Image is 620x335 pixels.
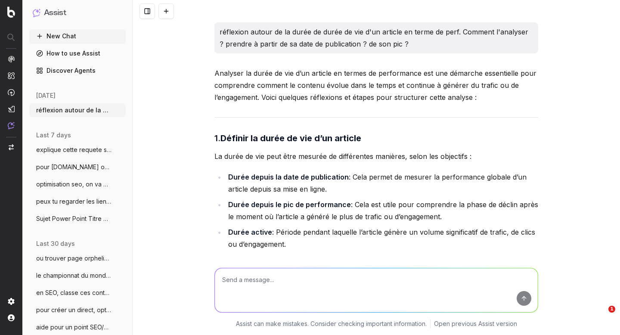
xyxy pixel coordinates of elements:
[214,67,538,103] p: Analyser la durée de vie d’un article en termes de performance est une démarche essentielle pour ...
[33,7,122,19] button: Assist
[8,56,15,62] img: Analytics
[36,180,112,189] span: optimisation seo, on va mettre des métad
[608,306,615,313] span: 1
[8,105,15,112] img: Studio
[29,286,126,300] button: en SEO, classe ces contenus en chaud fro
[214,131,538,145] h3: 1.
[228,200,351,209] strong: Durée depuis le pic de performance
[44,7,66,19] h1: Assist
[434,319,517,328] a: Open previous Assist version
[36,146,112,154] span: explique cette requete sql : with bloc_
[36,288,112,297] span: en SEO, classe ces contenus en chaud fro
[29,212,126,226] button: Sujet Power Point Titre Discover Aide-mo
[228,228,272,236] strong: Durée active
[9,144,14,150] img: Switch project
[214,150,538,162] p: La durée de vie peut être mesurée de différentes manières, selon les objectifs :
[236,319,427,328] p: Assist can make mistakes. Consider checking important information.
[29,251,126,265] button: ou trouver page orpheline liste
[36,91,56,100] span: [DATE]
[29,303,126,317] button: pour créer un direct, optimise le SEO po
[36,323,112,332] span: aide pour un point SEO/Data, on va trait
[29,64,126,78] a: Discover Agents
[36,163,112,171] span: pour [DOMAIN_NAME] on va parler de données
[36,254,112,263] span: ou trouver page orpheline liste
[36,214,112,223] span: Sujet Power Point Titre Discover Aide-mo
[29,103,126,117] button: réflexion autour de la durée de durée de
[29,195,126,208] button: peux tu regarder les liens entrants, sor
[591,306,611,326] iframe: Intercom live chat
[226,199,538,223] li: : Cela est utile pour comprendre la phase de déclin après le moment où l’article a généré le plus...
[226,171,538,195] li: : Cela permet de mesurer la performance globale d’un article depuis sa mise en ligne.
[36,106,112,115] span: réflexion autour de la durée de durée de
[220,133,361,143] strong: Définir la durée de vie d’un article
[36,271,112,280] span: le championnat du monde masculin de vole
[228,173,349,181] strong: Durée depuis la date de publication
[8,298,15,305] img: Setting
[36,131,71,140] span: last 7 days
[8,314,15,321] img: My account
[7,6,15,18] img: Botify logo
[8,72,15,79] img: Intelligence
[29,177,126,191] button: optimisation seo, on va mettre des métad
[226,226,538,250] li: : Période pendant laquelle l’article génère un volume significatif de trafic, de clics ou d’engag...
[8,122,15,129] img: Assist
[8,89,15,96] img: Activation
[29,269,126,282] button: le championnat du monde masculin de vole
[29,143,126,157] button: explique cette requete sql : with bloc_
[36,239,75,248] span: last 30 days
[220,26,533,50] p: réflexion autour de la durée de durée de vie d'un article en terme de perf. Comment l'analyser ? ...
[36,197,112,206] span: peux tu regarder les liens entrants, sor
[29,320,126,334] button: aide pour un point SEO/Data, on va trait
[29,160,126,174] button: pour [DOMAIN_NAME] on va parler de données
[29,47,126,60] a: How to use Assist
[33,9,40,17] img: Assist
[29,29,126,43] button: New Chat
[36,306,112,314] span: pour créer un direct, optimise le SEO po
